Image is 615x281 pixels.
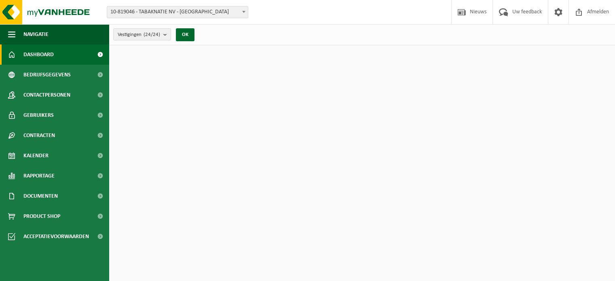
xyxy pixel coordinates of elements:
span: Documenten [23,186,58,206]
span: 10-819046 - TABAKNATIE NV - ANTWERPEN [107,6,248,18]
span: Rapportage [23,166,55,186]
span: Bedrijfsgegevens [23,65,71,85]
span: Kalender [23,146,49,166]
span: Contracten [23,125,55,146]
span: Contactpersonen [23,85,70,105]
span: Vestigingen [118,29,160,41]
button: OK [176,28,194,41]
count: (24/24) [144,32,160,37]
span: Acceptatievoorwaarden [23,226,89,247]
span: Gebruikers [23,105,54,125]
span: Navigatie [23,24,49,44]
span: Product Shop [23,206,60,226]
button: Vestigingen(24/24) [113,28,171,40]
span: Dashboard [23,44,54,65]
